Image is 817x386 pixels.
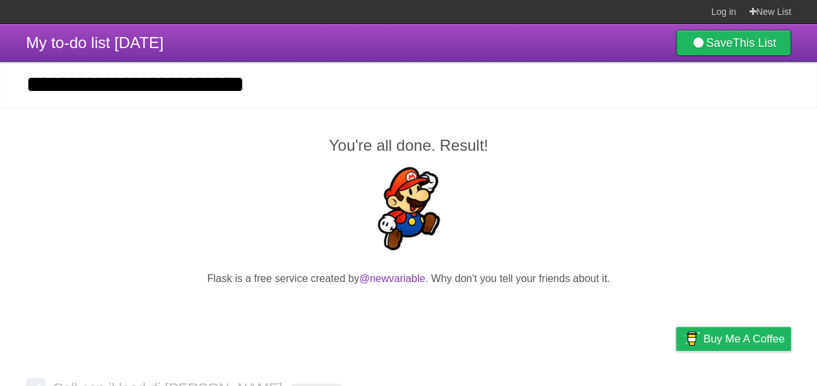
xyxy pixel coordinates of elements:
img: Buy me a coffee [682,328,700,350]
p: Flask is a free service created by . Why don't you tell your friends about it. [26,271,791,287]
a: Buy me a coffee [676,327,791,351]
h2: You're all done. Result! [26,134,791,157]
a: SaveThis List [676,30,791,56]
span: My to-do list [DATE] [26,34,164,51]
b: This List [733,36,776,49]
a: @newvariable [359,273,426,284]
span: Buy me a coffee [703,328,785,350]
img: Super Mario [367,167,450,250]
iframe: X Post Button [385,303,432,321]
